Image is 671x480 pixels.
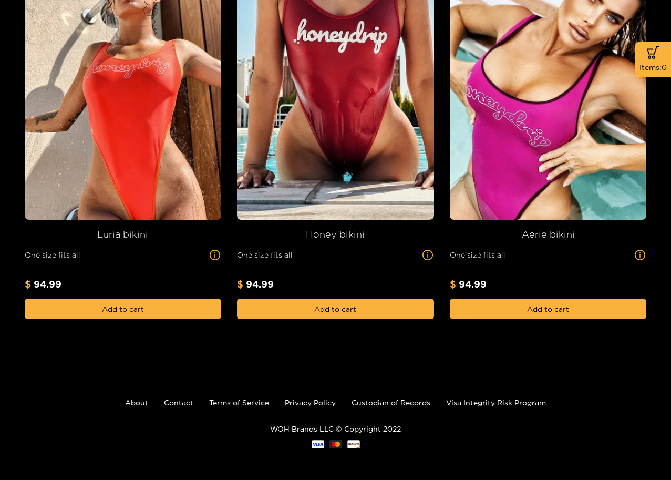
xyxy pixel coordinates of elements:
span: info-circle [421,250,434,260]
span: info-circle [634,250,646,260]
span: $ [450,279,456,289]
a: Terms of Service [209,399,269,406]
a: About [125,399,148,406]
h3: Aerie bikini [450,228,647,240]
span: One size fits all [25,249,209,261]
button: Add to cart [237,299,434,319]
div: 94.99 [450,278,647,290]
div: 94.99 [25,278,222,290]
a: Privacy Policy [285,399,336,406]
span: One size fits all [237,249,421,261]
span: $ [237,279,243,289]
span: One size fits all [450,249,634,261]
button: Add to cart [25,299,222,319]
h3: Honey bikini [237,228,434,240]
span: Items: 0 [639,61,667,73]
button: Add to cart [450,299,647,319]
a: Visa Integrity Risk Program [446,399,546,406]
a: Custodian of Records [352,399,430,406]
span: info-circle [209,250,221,260]
span: $ [25,279,31,289]
button: Items:0 [635,42,671,77]
a: Contact [164,399,193,406]
div: 94.99 [237,278,434,290]
h3: Luria bikini [25,228,222,240]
